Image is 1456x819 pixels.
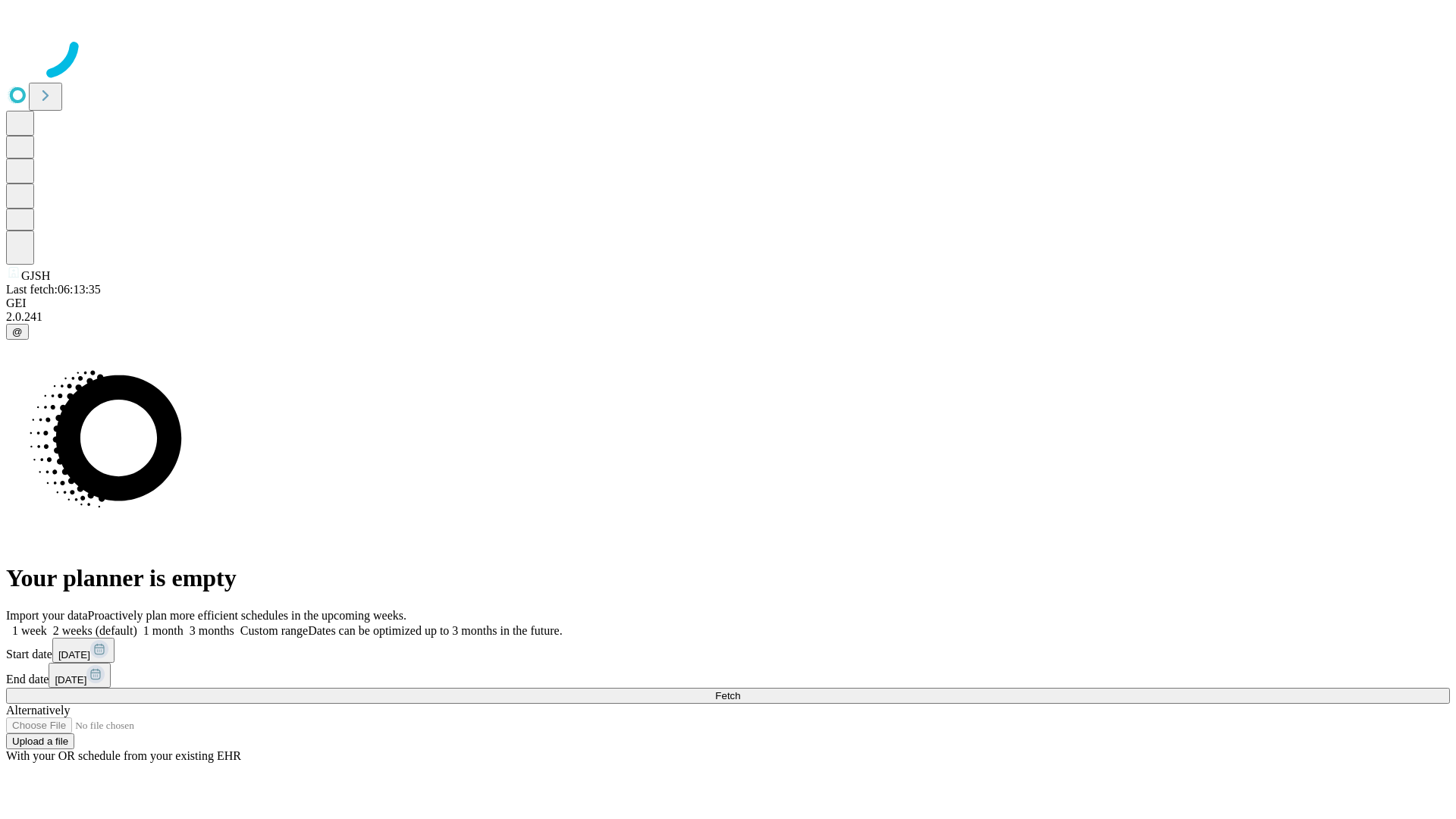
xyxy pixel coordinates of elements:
[6,704,70,717] span: Alternatively
[6,564,1450,592] h1: Your planner is empty
[143,624,184,637] span: 1 month
[55,674,86,686] span: [DATE]
[6,283,101,296] span: Last fetch: 06:13:35
[308,624,562,637] span: Dates can be optimized up to 3 months in the future.
[58,649,90,661] span: [DATE]
[12,326,23,337] span: @
[6,663,1450,688] div: End date
[12,624,47,637] span: 1 week
[190,624,234,637] span: 3 months
[6,310,1450,324] div: 2.0.241
[6,297,1450,310] div: GEI
[240,624,308,637] span: Custom range
[49,663,111,688] button: [DATE]
[21,269,50,282] span: GJSH
[52,638,115,663] button: [DATE]
[6,324,29,340] button: @
[6,749,241,762] span: With your OR schedule from your existing EHR
[6,609,88,622] span: Import your data
[53,624,137,637] span: 2 weeks (default)
[88,609,406,622] span: Proactively plan more efficient schedules in the upcoming weeks.
[6,733,74,749] button: Upload a file
[6,638,1450,663] div: Start date
[715,690,740,701] span: Fetch
[6,688,1450,704] button: Fetch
